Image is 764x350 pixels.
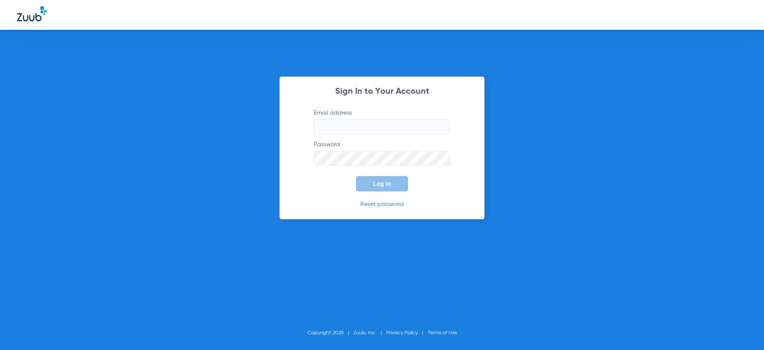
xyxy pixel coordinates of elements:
[314,119,450,134] input: Email address
[373,180,391,187] span: Log In
[301,87,463,96] h2: Sign In to Your Account
[314,151,450,165] input: Password
[314,140,450,165] label: Password
[307,329,353,337] li: Copyright 2025
[386,330,418,336] a: Privacy Policy
[17,6,46,21] img: Zuub Logo
[314,109,450,134] label: Email address
[356,176,408,191] button: Log In
[428,330,457,336] a: Terms of Use
[353,329,386,337] li: Zuub, Inc.
[360,201,404,207] a: Reset password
